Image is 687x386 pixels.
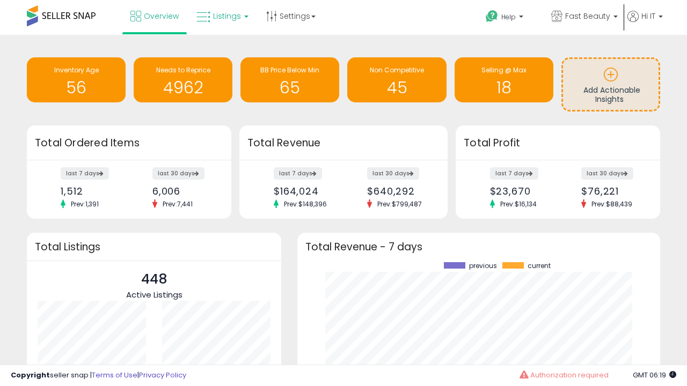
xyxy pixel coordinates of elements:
[581,185,641,197] div: $76,221
[641,11,655,21] span: Hi IT
[581,167,633,180] label: last 30 days
[455,57,553,102] a: Selling @ Max 18
[247,136,440,151] h3: Total Revenue
[633,370,676,380] span: 2025-08-14 06:19 GMT
[260,65,319,75] span: BB Price Below Min
[54,65,99,75] span: Inventory Age
[279,199,332,209] span: Prev: $148,396
[305,243,652,251] h3: Total Revenue - 7 days
[490,185,550,197] div: $23,670
[528,262,551,270] span: current
[152,185,213,197] div: 6,006
[126,289,182,300] span: Active Listings
[583,85,640,105] span: Add Actionable Insights
[92,370,137,380] a: Terms of Use
[477,2,542,35] a: Help
[139,370,186,380] a: Privacy Policy
[347,57,446,102] a: Non Competitive 45
[372,199,427,209] span: Prev: $799,487
[563,59,659,110] a: Add Actionable Insights
[501,12,516,21] span: Help
[627,11,663,35] a: Hi IT
[134,57,232,102] a: Needs to Reprice 4962
[481,65,527,75] span: Selling @ Max
[157,199,198,209] span: Prev: 7,441
[370,65,424,75] span: Non Competitive
[27,57,126,102] a: Inventory Age 56
[126,269,182,289] p: 448
[156,65,210,75] span: Needs to Reprice
[61,185,121,197] div: 1,512
[152,167,204,180] label: last 30 days
[495,199,542,209] span: Prev: $16,134
[565,11,610,21] span: Fast Beauty
[61,167,109,180] label: last 7 days
[65,199,104,209] span: Prev: 1,391
[144,11,179,21] span: Overview
[490,167,538,180] label: last 7 days
[32,79,120,96] h1: 56
[139,79,227,96] h1: 4962
[240,57,339,102] a: BB Price Below Min 65
[35,136,223,151] h3: Total Ordered Items
[274,167,322,180] label: last 7 days
[469,262,497,270] span: previous
[353,79,441,96] h1: 45
[460,79,548,96] h1: 18
[246,79,334,96] h1: 65
[485,10,499,23] i: Get Help
[464,136,652,151] h3: Total Profit
[35,243,273,251] h3: Total Listings
[367,185,429,197] div: $640,292
[11,370,50,380] strong: Copyright
[11,370,186,381] div: seller snap | |
[213,11,241,21] span: Listings
[586,199,638,209] span: Prev: $88,439
[274,185,335,197] div: $164,024
[367,167,419,180] label: last 30 days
